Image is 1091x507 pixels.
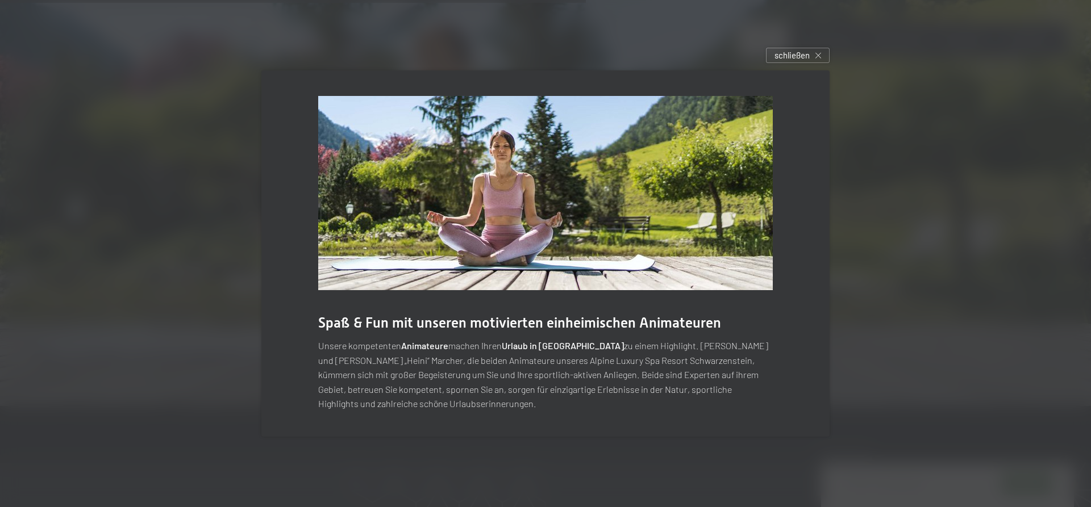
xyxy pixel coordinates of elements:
[318,338,773,411] p: Unsere kompetenten machen Ihren zu einem Highlight. [PERSON_NAME] und [PERSON_NAME] „Heini“ March...
[318,315,721,331] span: Spaß & Fun mit unseren motivierten einheimischen Animateuren
[502,340,624,351] strong: Urlaub in [GEOGRAPHIC_DATA]
[318,96,773,290] img: Aktivurlaub in Südtirol | Wandern, Biken, Fitness & Yoga im Hotel Schwarzenstein
[774,49,810,61] span: schließen
[401,340,448,351] strong: Animateure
